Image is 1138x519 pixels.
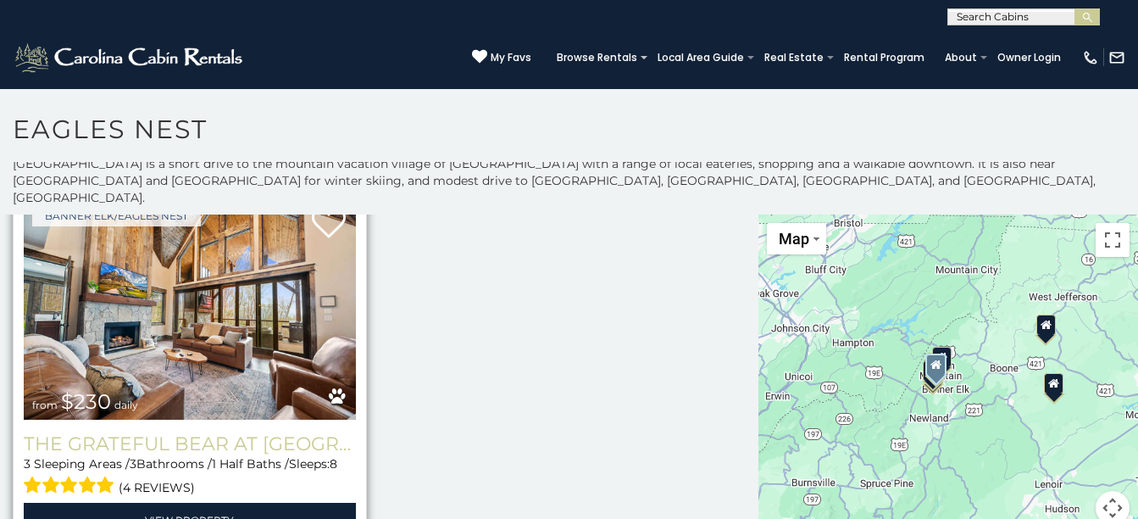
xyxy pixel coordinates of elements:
[1082,49,1099,66] img: phone-regular-white.png
[24,456,31,472] span: 3
[61,389,111,414] span: $230
[130,456,136,472] span: 3
[1096,223,1130,257] button: Toggle fullscreen view
[24,432,356,455] a: The Grateful Bear at [GEOGRAPHIC_DATA]
[24,197,356,419] a: The Grateful Bear at Eagles Nest from $230 daily
[24,197,356,419] img: The Grateful Bear at Eagles Nest
[767,223,826,254] button: Change map style
[13,41,247,75] img: White-1-2.png
[649,46,752,70] a: Local Area Guide
[835,46,933,70] a: Rental Program
[491,50,531,65] span: My Favs
[756,46,832,70] a: Real Estate
[936,46,985,70] a: About
[24,455,356,499] div: Sleeping Areas / Bathrooms / Sleeps:
[330,456,337,472] span: 8
[989,46,1069,70] a: Owner Login
[548,46,646,70] a: Browse Rentals
[32,399,58,411] span: from
[472,49,531,66] a: My Favs
[212,456,289,472] span: 1 Half Baths /
[32,205,201,226] a: Banner Elk/Eagles Nest
[24,432,356,455] h3: The Grateful Bear at Eagles Nest
[114,399,138,411] span: daily
[779,230,809,248] span: Map
[119,477,195,499] span: (4 reviews)
[312,207,346,243] a: Add to favorites
[1108,49,1125,66] img: mail-regular-white.png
